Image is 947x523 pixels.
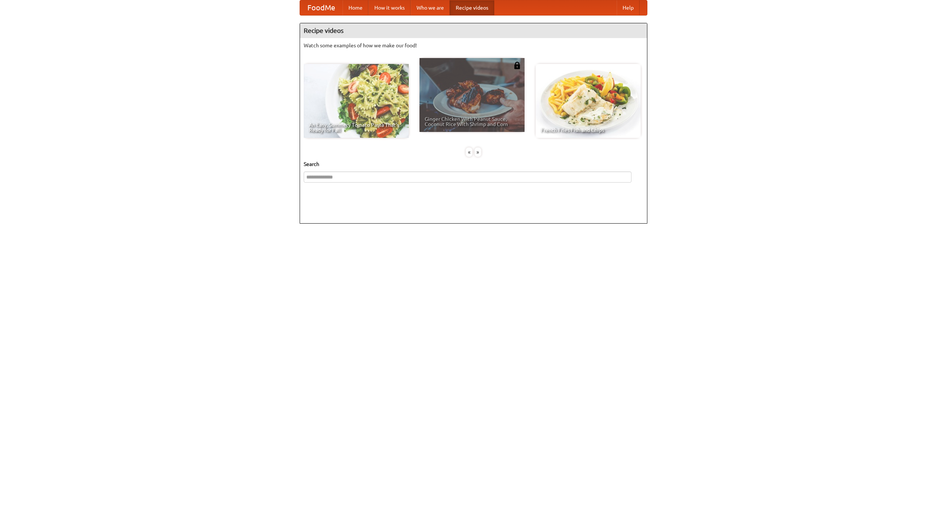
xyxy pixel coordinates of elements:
[304,42,643,49] p: Watch some examples of how we make our food!
[343,0,368,15] a: Home
[309,122,404,133] span: An Easy, Summery Tomato Pasta That's Ready for Fall
[300,23,647,38] h4: Recipe videos
[411,0,450,15] a: Who we are
[617,0,640,15] a: Help
[300,0,343,15] a: FoodMe
[304,160,643,168] h5: Search
[450,0,494,15] a: Recipe videos
[368,0,411,15] a: How it works
[475,147,481,157] div: »
[536,64,641,138] a: French Fries Fish and Chips
[513,62,521,69] img: 483408.png
[541,128,636,133] span: French Fries Fish and Chips
[304,64,409,138] a: An Easy, Summery Tomato Pasta That's Ready for Fall
[466,147,472,157] div: «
